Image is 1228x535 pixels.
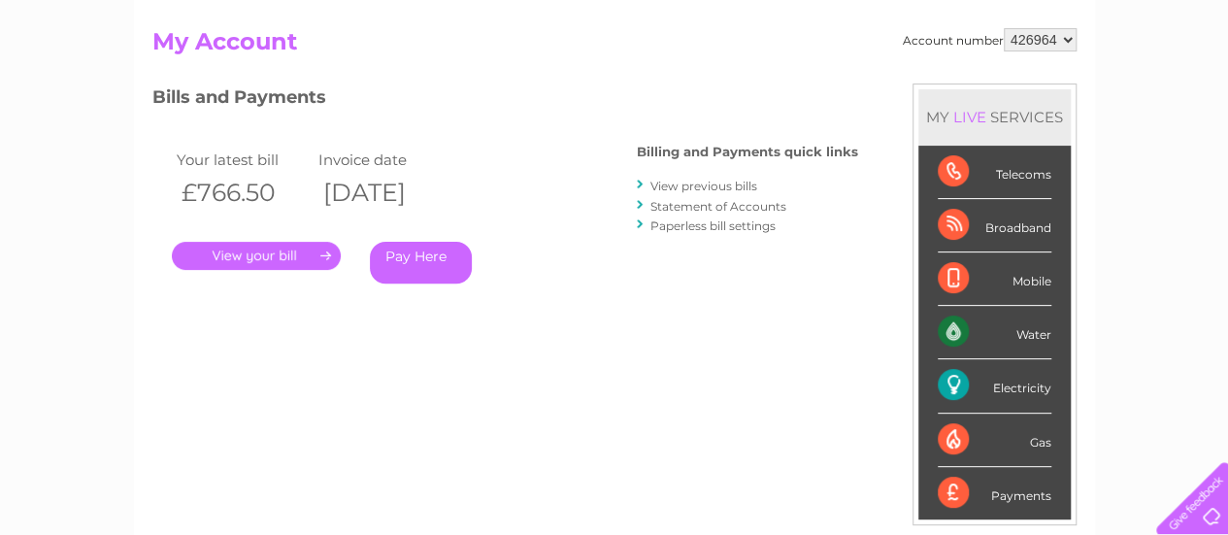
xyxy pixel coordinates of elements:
h2: My Account [152,28,1077,65]
h3: Bills and Payments [152,84,858,117]
a: Pay Here [370,242,472,284]
a: Paperless bill settings [650,218,776,233]
div: Account number [903,28,1077,51]
th: £766.50 [172,173,314,213]
div: Telecoms [938,146,1051,199]
a: Telecoms [989,83,1047,97]
a: 0333 014 3131 [862,10,996,34]
td: Your latest bill [172,147,314,173]
div: Mobile [938,252,1051,306]
div: LIVE [949,108,990,126]
a: Water [886,83,923,97]
div: Clear Business is a trading name of Verastar Limited (registered in [GEOGRAPHIC_DATA] No. 3667643... [156,11,1074,94]
div: Payments [938,467,1051,519]
a: Statement of Accounts [650,199,786,214]
a: Log out [1164,83,1210,97]
div: Electricity [938,359,1051,413]
a: Blog [1059,83,1087,97]
div: Water [938,306,1051,359]
a: Contact [1099,83,1146,97]
h4: Billing and Payments quick links [637,145,858,159]
div: Gas [938,414,1051,467]
a: . [172,242,341,270]
a: Energy [935,83,978,97]
div: Broadband [938,199,1051,252]
div: MY SERVICES [918,89,1071,145]
a: View previous bills [650,179,757,193]
img: logo.png [43,50,142,110]
th: [DATE] [314,173,455,213]
td: Invoice date [314,147,455,173]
